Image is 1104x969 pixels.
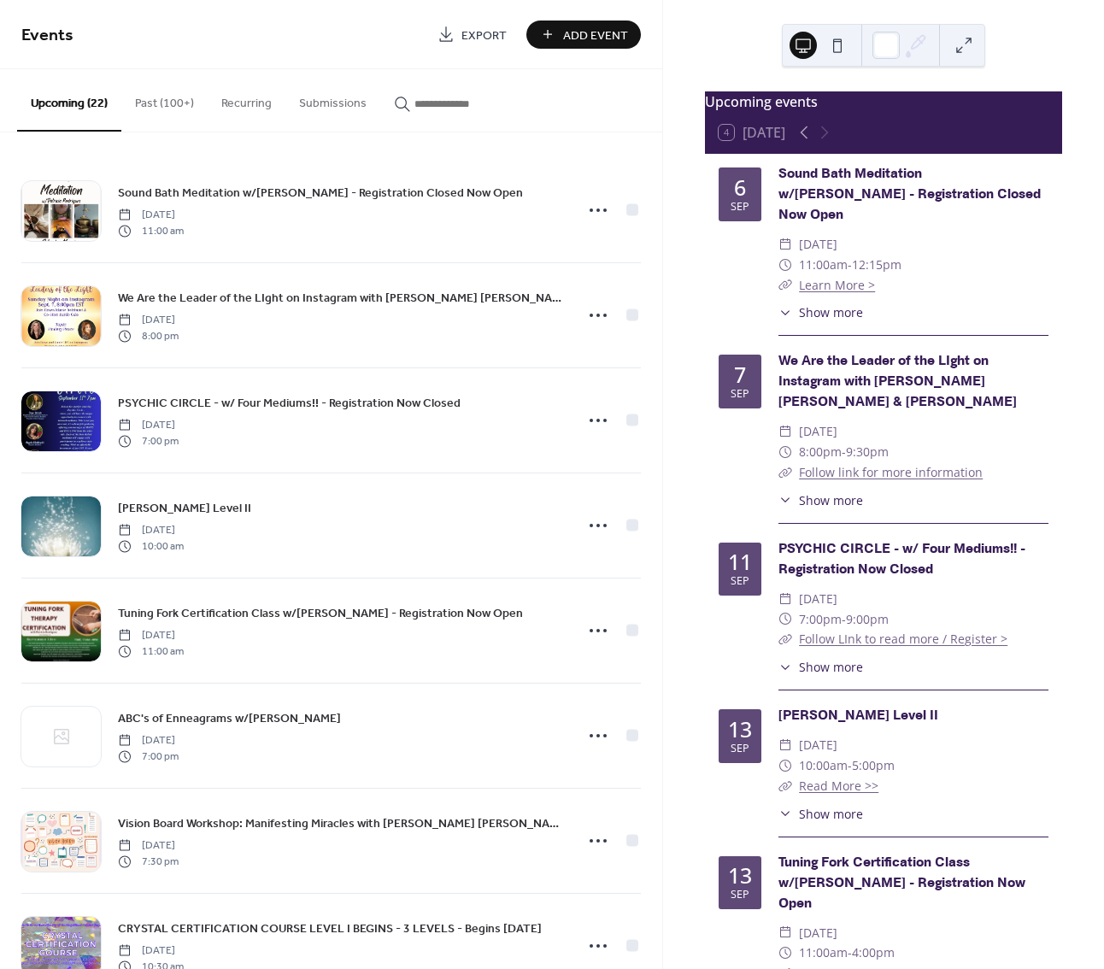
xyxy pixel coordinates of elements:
div: ​ [778,303,792,321]
div: ​ [778,275,792,296]
a: Learn More > [799,277,875,293]
span: 9:30pm [846,442,889,462]
div: ​ [778,735,792,755]
span: [DATE] [118,523,184,538]
span: Vision Board Workshop: Manifesting Miracles with [PERSON_NAME] [PERSON_NAME] Zoom Classs [118,815,564,833]
span: Add Event [563,26,628,44]
span: 9:00pm [846,609,889,630]
a: Vision Board Workshop: Manifesting Miracles with [PERSON_NAME] [PERSON_NAME] Zoom Classs [118,813,564,833]
span: Show more [799,805,863,823]
span: 11:00am [799,943,848,963]
span: [DATE] [118,628,184,643]
span: 7:00pm [799,609,842,630]
a: CRYSTAL CERTIFICATION COURSE LEVEL I BEGINS - 3 LEVELS - Begins [DATE] [118,919,542,938]
button: Recurring [208,69,285,130]
a: Read More >> [799,778,878,794]
span: [DATE] [799,234,837,255]
span: We Are the Leader of the LIght on Instagram with [PERSON_NAME] [PERSON_NAME] & [PERSON_NAME] [118,290,564,308]
a: Sound Bath Meditation w/[PERSON_NAME] - Registration Closed Now Open [118,183,523,203]
div: ​ [778,805,792,823]
span: - [848,755,852,776]
span: - [848,943,852,963]
span: 7:00 pm [118,433,179,449]
a: Tuning Fork Certification Class w/[PERSON_NAME] - Registration Now Open [118,603,523,623]
span: 7:30 pm [118,854,179,869]
span: 12:15pm [852,255,901,275]
button: ​Show more [778,491,863,509]
span: [DATE] [118,838,179,854]
span: PSYCHIC CIRCLE - w/ Four Mediums!! - Registration Now Closed [118,395,461,413]
div: ​ [778,943,792,963]
span: Tuning Fork Certification Class w/[PERSON_NAME] - Registration Now Open [118,605,523,623]
div: Upcoming events [705,91,1062,112]
div: Sep [731,389,749,400]
div: ​ [778,255,792,275]
span: [DATE] [799,421,837,442]
div: ​ [778,629,792,649]
div: ​ [778,442,792,462]
button: ​Show more [778,303,863,321]
span: Show more [799,491,863,509]
div: 6 [734,177,746,198]
div: ​ [778,491,792,509]
span: 10:00am [799,755,848,776]
span: - [842,442,846,462]
span: 11:00am [799,255,848,275]
span: Show more [799,658,863,676]
span: - [848,255,852,275]
span: [DATE] [118,313,179,328]
a: [PERSON_NAME] Level II [118,498,251,518]
span: 8:00pm [799,442,842,462]
div: 7 [734,364,746,385]
div: ​ [778,776,792,796]
span: [DATE] [799,923,837,943]
span: ABC's of Enneagrams w/[PERSON_NAME] [118,710,341,728]
button: Submissions [285,69,380,130]
a: Tuning Fork Certification Class w/[PERSON_NAME] - Registration Now Open [778,854,1025,913]
a: ABC's of Enneagrams w/[PERSON_NAME] [118,708,341,728]
div: 13 [728,865,752,886]
span: Sound Bath Meditation w/[PERSON_NAME] - Registration Closed Now Open [118,185,523,203]
span: [DATE] [118,418,179,433]
span: 11:00 am [118,643,184,659]
div: Sep [731,890,749,901]
span: [DATE] [799,589,837,609]
a: Export [425,21,520,49]
div: ​ [778,658,792,676]
span: [DATE] [118,733,179,749]
span: [DATE] [118,208,184,223]
span: [PERSON_NAME] Level II [118,500,251,518]
span: 4:00pm [852,943,895,963]
button: ​Show more [778,658,863,676]
span: [DATE] [799,735,837,755]
div: 11 [728,551,752,573]
span: Export [461,26,507,44]
span: 10:00 am [118,538,184,554]
span: [DATE] [118,943,184,959]
span: - [842,609,846,630]
span: Events [21,19,73,52]
span: Show more [799,303,863,321]
div: ​ [778,421,792,442]
button: Add Event [526,21,641,49]
div: ​ [778,234,792,255]
div: Sep [731,576,749,587]
div: 13 [728,719,752,740]
button: ​Show more [778,805,863,823]
span: 7:00 pm [118,749,179,764]
div: Sep [731,202,749,213]
a: Sound Bath Meditation w/[PERSON_NAME] - Registration Closed Now Open [778,165,1041,224]
span: 11:00 am [118,223,184,238]
a: PSYCHIC CIRCLE - w/ Four Mediums!! - Registration Now Closed [778,540,1025,578]
a: Follow link for more information [799,464,983,480]
div: ​ [778,923,792,943]
button: Past (100+) [121,69,208,130]
div: Sep [731,743,749,755]
a: We Are the Leader of the LIght on Instagram with [PERSON_NAME] [PERSON_NAME] & [PERSON_NAME] [778,352,1017,411]
div: ​ [778,462,792,483]
div: ​ [778,609,792,630]
div: ​ [778,755,792,776]
a: [PERSON_NAME] Level II [778,707,938,725]
a: We Are the Leader of the LIght on Instagram with [PERSON_NAME] [PERSON_NAME] & [PERSON_NAME] [118,288,564,308]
